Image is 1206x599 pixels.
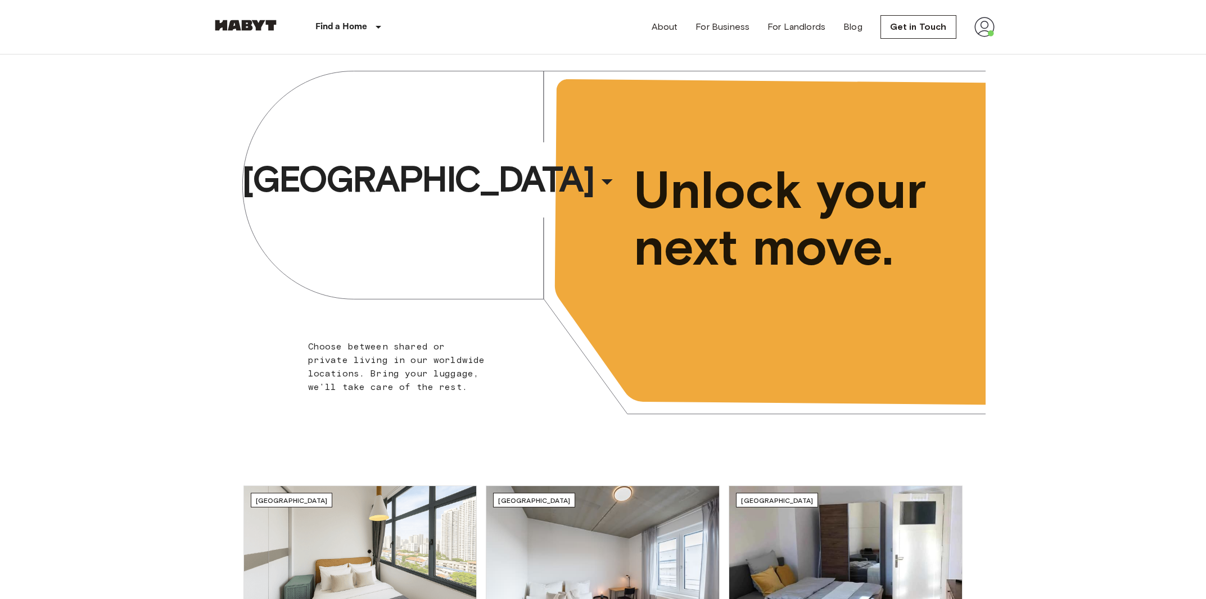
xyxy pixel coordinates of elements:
[242,157,594,202] span: [GEOGRAPHIC_DATA]
[634,162,939,275] span: Unlock your next move.
[256,496,328,505] span: [GEOGRAPHIC_DATA]
[767,20,825,34] a: For Landlords
[315,20,368,34] p: Find a Home
[212,20,279,31] img: Habyt
[974,17,995,37] img: avatar
[498,496,570,505] span: [GEOGRAPHIC_DATA]
[880,15,956,39] a: Get in Touch
[843,20,862,34] a: Blog
[652,20,678,34] a: About
[695,20,749,34] a: For Business
[741,496,813,505] span: [GEOGRAPHIC_DATA]
[308,341,485,392] span: Choose between shared or private living in our worldwide locations. Bring your luggage, we'll tak...
[237,153,625,205] button: [GEOGRAPHIC_DATA]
